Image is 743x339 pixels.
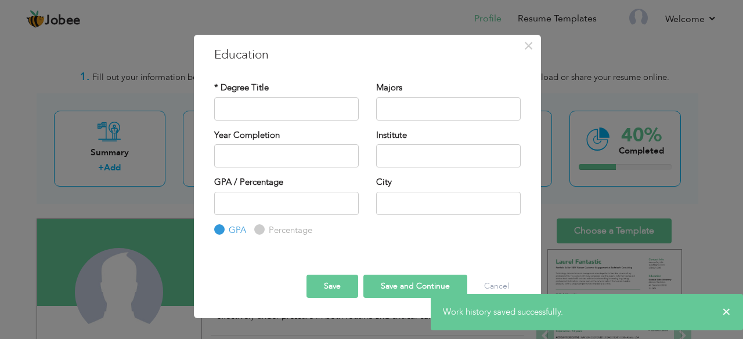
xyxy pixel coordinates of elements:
span: × [524,35,533,56]
label: GPA / Percentage [214,176,283,188]
label: Year Completion [214,129,280,141]
span: × [722,306,731,318]
label: Majors [376,82,402,94]
button: Save and Continue [363,275,467,298]
label: * Degree Title [214,82,269,94]
label: Percentage [266,224,312,236]
span: Work history saved successfully. [443,306,563,318]
button: Close [520,37,538,55]
label: GPA [226,224,246,236]
button: Cancel [473,275,521,298]
h3: Education [214,46,521,64]
button: Save [306,275,358,298]
label: Institute [376,129,407,141]
label: City [376,176,392,188]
